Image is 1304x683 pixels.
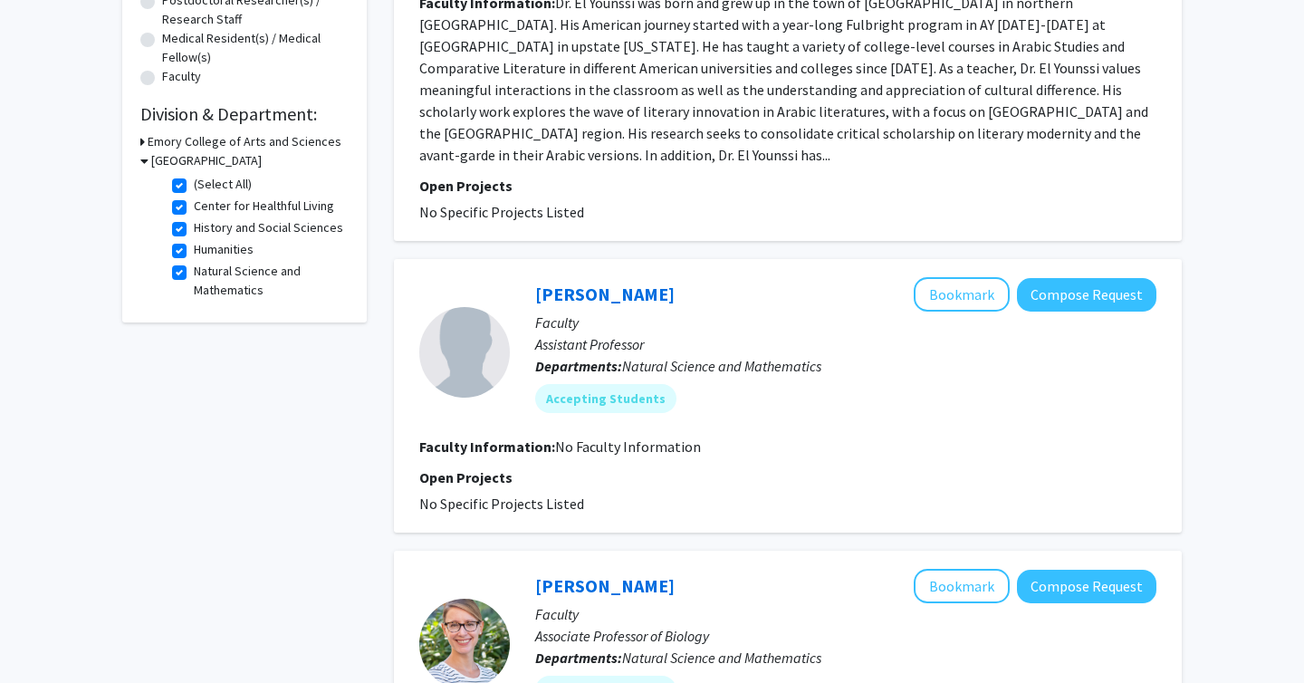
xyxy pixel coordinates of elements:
[535,603,1156,625] p: Faculty
[151,151,262,170] h3: [GEOGRAPHIC_DATA]
[535,384,676,413] mat-chip: Accepting Students
[535,357,622,375] b: Departments:
[194,240,254,259] label: Humanities
[1017,570,1156,603] button: Compose Request to Sarah Fankhauser
[194,197,334,216] label: Center for Healthful Living
[419,467,1156,488] p: Open Projects
[194,218,343,237] label: History and Social Sciences
[535,574,675,597] a: [PERSON_NAME]
[194,262,344,300] label: Natural Science and Mathematics
[148,132,341,151] h3: Emory College of Arts and Sciences
[535,333,1156,355] p: Assistant Professor
[622,649,821,667] span: Natural Science and Mathematics
[194,175,252,194] label: (Select All)
[162,29,349,67] label: Medical Resident(s) / Medical Fellow(s)
[535,283,675,305] a: [PERSON_NAME]
[419,438,555,456] b: Faculty Information:
[162,67,201,86] label: Faculty
[140,103,349,125] h2: Division & Department:
[419,203,584,221] span: No Specific Projects Listed
[535,312,1156,333] p: Faculty
[535,625,1156,647] p: Associate Professor of Biology
[622,357,821,375] span: Natural Science and Mathematics
[1017,278,1156,312] button: Compose Request to Kelly Murray-Stoker
[14,601,77,669] iframe: Chat
[419,175,1156,197] p: Open Projects
[914,277,1010,312] button: Add Kelly Murray-Stoker to Bookmarks
[419,495,584,513] span: No Specific Projects Listed
[555,438,701,456] span: No Faculty Information
[914,569,1010,603] button: Add Sarah Fankhauser to Bookmarks
[535,649,622,667] b: Departments:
